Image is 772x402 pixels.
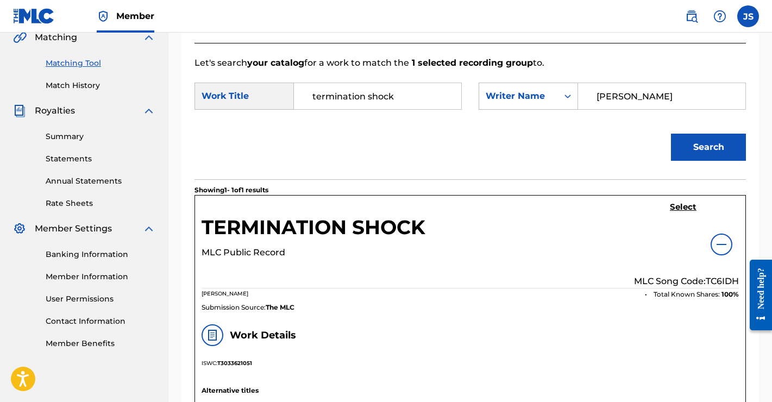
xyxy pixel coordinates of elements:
p: Alternative titles [202,386,739,395]
img: expand [142,31,155,44]
a: Rate Sheets [46,198,155,209]
p: MLC Public Record [202,246,425,259]
span: Matching [35,31,77,44]
form: Search Form [194,70,746,179]
img: Top Rightsholder [97,10,110,23]
h5: Work Details [230,329,296,342]
span: Royalties [35,104,75,117]
a: Member Information [46,271,155,282]
span: Submission Source: [202,303,266,312]
p: Let's search for a work to match the to. [194,56,746,70]
span: Total Known Shares: [654,290,721,299]
span: [PERSON_NAME] [202,290,248,297]
span: Member [116,10,154,22]
img: help [713,10,726,23]
a: Banking Information [46,249,155,260]
button: Search [671,134,746,161]
img: work details [206,329,219,342]
strong: 1 selected recording group [409,58,533,68]
img: expand [142,222,155,235]
a: Matching Tool [46,58,155,69]
span: 100 % [721,290,739,299]
img: Matching [13,31,27,44]
img: search [685,10,698,23]
p: MLC Song Code: TC6IDH [634,275,739,288]
iframe: Resource Center [742,252,772,339]
a: Statements [46,153,155,165]
div: Help [709,5,731,27]
img: expand [142,104,155,117]
span: Member Settings [35,222,112,235]
strong: T3033621051 [217,360,252,367]
div: Writer Name [486,90,551,103]
p: Showing 1 - 1 of 1 results [194,185,268,195]
img: MLC Logo [13,8,55,24]
span: The MLC [266,303,294,312]
img: Member Settings [13,222,26,235]
div: User Menu [737,5,759,27]
a: Member Benefits [46,338,155,349]
a: Annual Statements [46,175,155,187]
span: ISWC: [202,360,217,367]
a: User Permissions [46,293,155,305]
a: Contact Information [46,316,155,327]
a: Summary [46,131,155,142]
img: Royalties [13,104,26,117]
img: info [715,238,728,251]
a: Public Search [681,5,702,27]
a: Match History [46,80,155,91]
h5: TERMINATION SHOCK [202,215,425,246]
h5: Select [670,202,696,212]
strong: your catalog [247,58,304,68]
